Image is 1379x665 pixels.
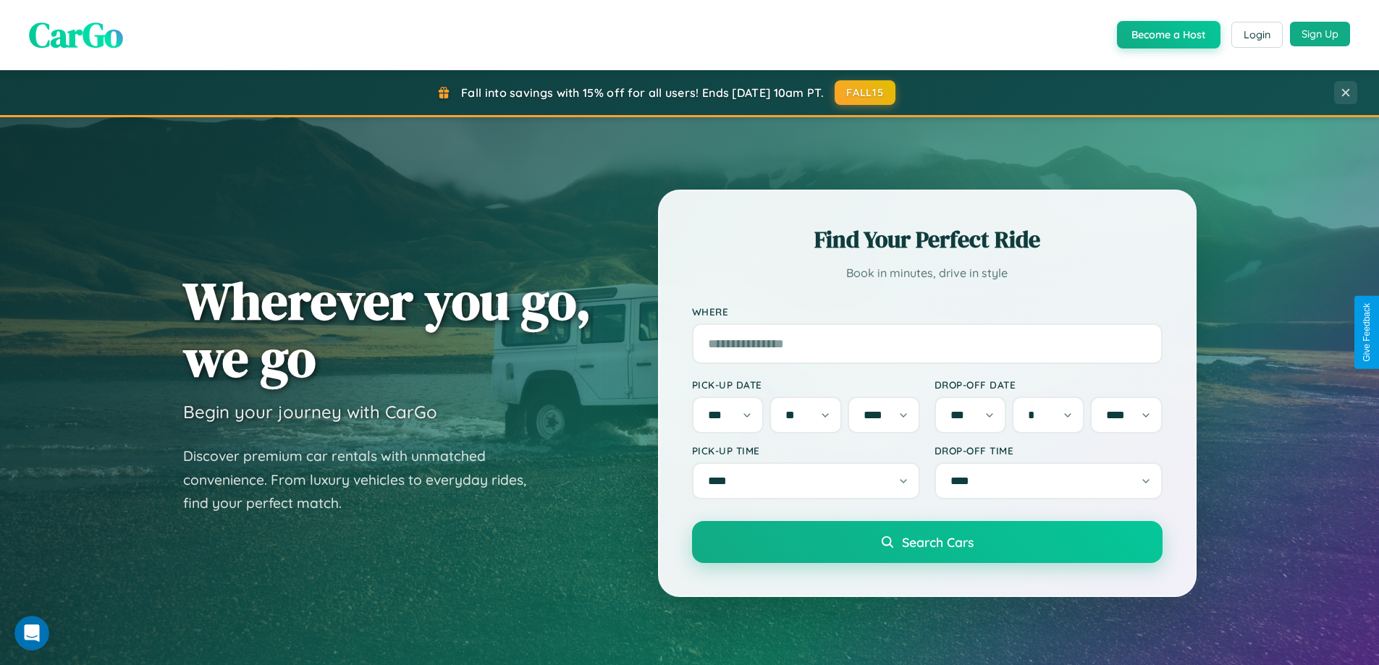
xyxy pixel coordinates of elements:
p: Book in minutes, drive in style [692,263,1163,284]
button: FALL15 [835,80,895,105]
label: Drop-off Time [935,444,1163,457]
span: Search Cars [902,534,974,550]
button: Sign Up [1290,22,1350,46]
label: Pick-up Date [692,378,920,391]
iframe: Intercom live chat [14,616,49,651]
button: Become a Host [1117,21,1220,48]
label: Where [692,305,1163,318]
label: Pick-up Time [692,444,920,457]
h3: Begin your journey with CarGo [183,401,437,423]
button: Search Cars [692,521,1163,563]
h2: Find Your Perfect Ride [692,224,1163,255]
span: CarGo [29,11,123,59]
div: Give Feedback [1362,303,1372,362]
span: Fall into savings with 15% off for all users! Ends [DATE] 10am PT. [461,85,824,100]
label: Drop-off Date [935,378,1163,391]
h1: Wherever you go, we go [183,272,591,386]
p: Discover premium car rentals with unmatched convenience. From luxury vehicles to everyday rides, ... [183,444,545,515]
button: Login [1231,22,1283,48]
